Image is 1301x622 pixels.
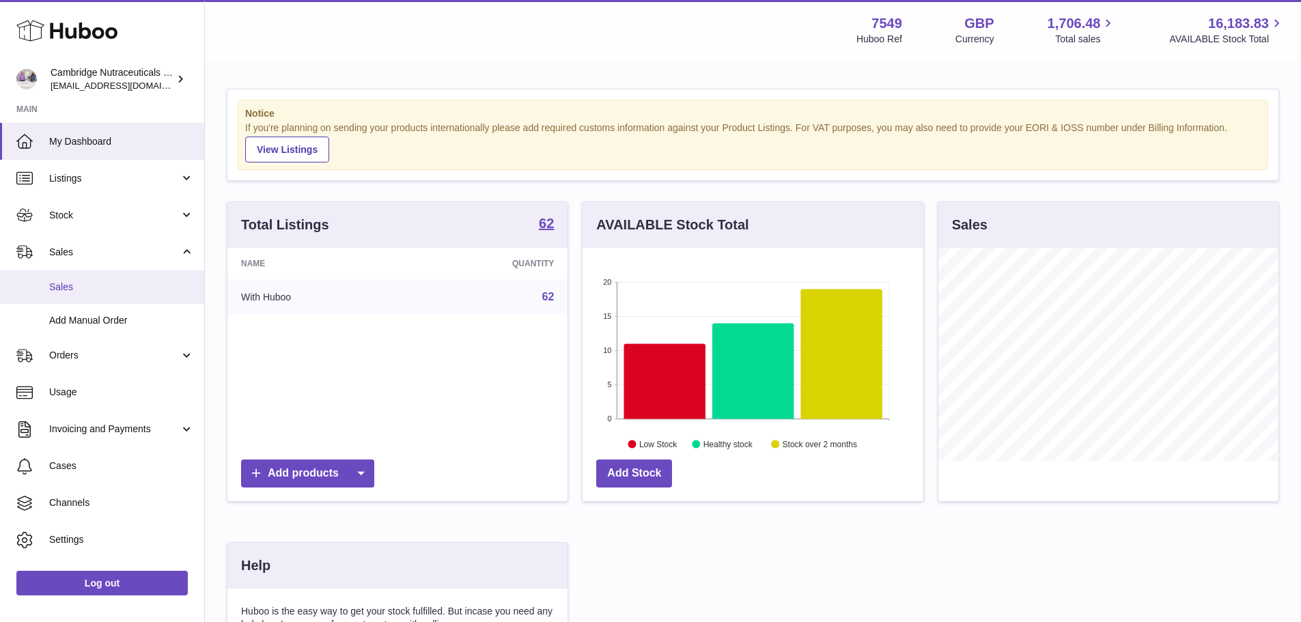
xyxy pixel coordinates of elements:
strong: 62 [539,216,554,230]
span: Settings [49,533,194,546]
a: 62 [539,216,554,233]
h3: Total Listings [241,216,329,234]
a: Add products [241,460,374,487]
span: Add Manual Order [49,314,194,327]
h3: AVAILABLE Stock Total [596,216,749,234]
a: Log out [16,571,188,595]
img: internalAdmin-7549@internal.huboo.com [16,69,37,89]
div: If you're planning on sending your products internationally please add required customs informati... [245,122,1261,162]
strong: GBP [964,14,994,33]
text: Healthy stock [703,439,753,449]
text: 5 [608,380,612,388]
a: 16,183.83 AVAILABLE Stock Total [1169,14,1285,46]
div: Currency [955,33,994,46]
span: Orders [49,349,180,362]
span: [EMAIL_ADDRESS][DOMAIN_NAME] [51,80,201,91]
span: Sales [49,246,180,259]
div: Cambridge Nutraceuticals Ltd [51,66,173,92]
span: Invoicing and Payments [49,423,180,436]
th: Name [227,248,407,279]
h3: Help [241,556,270,575]
td: With Huboo [227,279,407,315]
text: 10 [604,346,612,354]
span: Total sales [1055,33,1116,46]
span: AVAILABLE Stock Total [1169,33,1285,46]
text: 20 [604,278,612,286]
text: 0 [608,414,612,423]
th: Quantity [407,248,568,279]
a: Add Stock [596,460,672,487]
a: 62 [542,291,555,302]
span: My Dashboard [49,135,194,148]
span: Channels [49,496,194,509]
a: View Listings [245,137,329,162]
div: Huboo Ref [856,33,902,46]
text: 15 [604,312,612,320]
strong: Notice [245,107,1261,120]
span: Stock [49,209,180,222]
span: Cases [49,460,194,472]
a: 1,706.48 Total sales [1048,14,1117,46]
text: Stock over 2 months [783,439,857,449]
span: Usage [49,386,194,399]
strong: 7549 [871,14,902,33]
span: Listings [49,172,180,185]
span: 16,183.83 [1208,14,1269,33]
span: 1,706.48 [1048,14,1101,33]
h3: Sales [952,216,988,234]
span: Sales [49,281,194,294]
text: Low Stock [639,439,677,449]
